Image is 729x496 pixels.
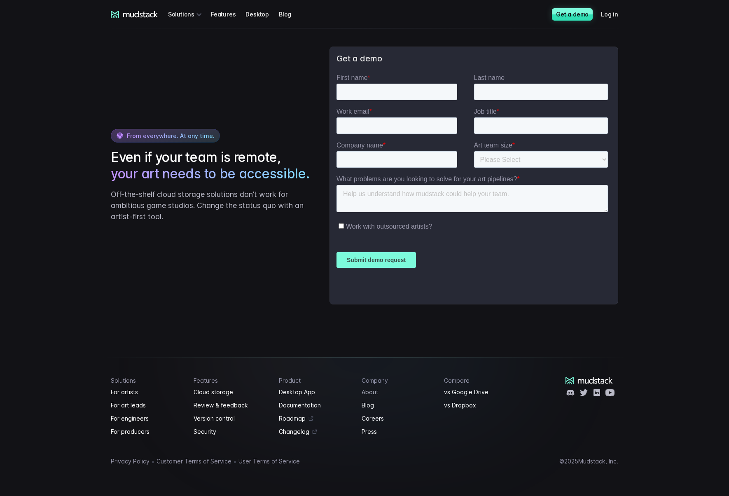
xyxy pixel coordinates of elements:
div: © 2025 Mudstack, Inc. [559,458,618,465]
h4: Compare [444,377,517,384]
a: Review & feedback [194,400,269,410]
div: Solutions [168,7,204,22]
a: Changelog [279,427,352,437]
a: Desktop App [279,387,352,397]
a: Press [362,427,435,437]
a: Security [194,427,269,437]
span: From everywhere. At any time. [127,132,215,139]
span: • [151,457,155,466]
a: For artists [111,387,184,397]
iframe: Form 0 [336,74,611,297]
h4: Company [362,377,435,384]
h4: Features [194,377,269,384]
a: Blog [362,400,435,410]
a: Documentation [279,400,352,410]
a: Roadmap [279,414,352,423]
h4: Solutions [111,377,184,384]
a: Version control [194,414,269,423]
h4: Product [279,377,352,384]
span: your art needs to be accessible. [111,166,309,182]
a: mudstack logo [565,377,613,384]
a: Privacy Policy [111,456,150,466]
a: vs Dropbox [444,400,517,410]
a: Desktop [245,7,279,22]
a: User Terms of Service [238,456,300,466]
a: mudstack logo [111,11,158,18]
h3: Get a demo [336,54,611,64]
a: Customer Terms of Service [157,456,231,466]
a: About [362,387,435,397]
a: For engineers [111,414,184,423]
a: vs Google Drive [444,387,517,397]
a: For art leads [111,400,184,410]
a: Blog [279,7,301,22]
a: Get a demo [552,8,593,21]
a: Features [211,7,245,22]
a: Careers [362,414,435,423]
h2: Even if your team is remote, [111,149,313,182]
a: Log in [601,7,628,22]
span: • [233,457,237,466]
p: Off-the-shelf cloud storage solutions don’t work for ambitious game studios. Change the status qu... [111,189,313,222]
a: Cloud storage [194,387,269,397]
a: For producers [111,427,184,437]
